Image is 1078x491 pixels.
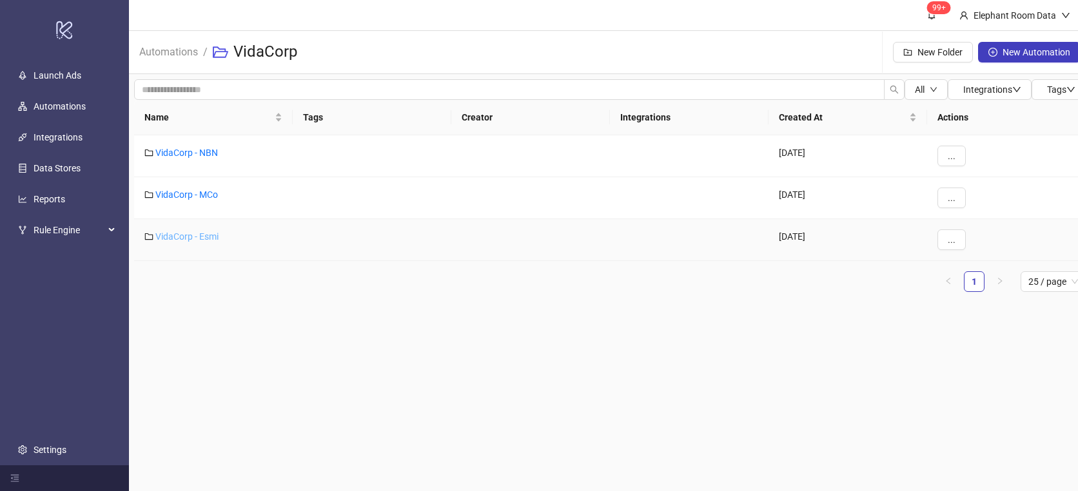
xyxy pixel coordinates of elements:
span: plus-circle [988,48,997,57]
span: Tags [1047,84,1075,95]
a: Settings [34,445,66,455]
li: Previous Page [938,271,959,292]
a: Automations [34,101,86,111]
th: Creator [451,100,610,135]
button: right [990,271,1010,292]
span: New Automation [1003,47,1070,57]
span: ... [948,235,955,245]
span: Rule Engine [34,217,104,243]
span: down [1066,85,1075,94]
span: New Folder [917,47,963,57]
span: menu-fold [10,474,19,483]
button: ... [937,146,966,166]
span: folder [144,148,153,157]
a: Data Stores [34,163,81,173]
li: / [203,32,208,73]
button: left [938,271,959,292]
a: VidaCorp - Esmi [155,231,219,242]
span: 25 / page [1028,272,1078,291]
th: Created At [769,100,927,135]
button: New Folder [893,42,973,63]
div: [DATE] [769,177,927,219]
button: Integrationsdown [948,79,1032,100]
a: VidaCorp - MCo [155,189,218,200]
span: right [996,277,1004,285]
li: 1 [964,271,985,292]
span: Created At [779,110,906,124]
div: [DATE] [769,219,927,261]
th: Name [134,100,293,135]
span: search [890,85,899,94]
h3: VidaCorp [233,42,297,63]
span: down [1061,11,1070,20]
span: folder-add [903,48,912,57]
span: folder [144,190,153,199]
sup: 1575 [927,1,951,14]
span: down [1012,85,1021,94]
th: Tags [293,100,451,135]
th: Integrations [610,100,769,135]
li: Next Page [990,271,1010,292]
button: Alldown [905,79,948,100]
span: left [945,277,952,285]
a: Automations [137,44,201,58]
a: Integrations [34,132,83,142]
a: VidaCorp - NBN [155,148,218,158]
span: user [959,11,968,20]
span: down [930,86,937,93]
div: Elephant Room Data [968,8,1061,23]
span: folder [144,232,153,241]
button: ... [937,188,966,208]
span: ... [948,151,955,161]
a: Launch Ads [34,70,81,81]
div: [DATE] [769,135,927,177]
span: Integrations [963,84,1021,95]
span: bell [927,10,936,19]
a: Reports [34,194,65,204]
span: fork [18,226,27,235]
a: 1 [965,272,984,291]
span: folder-open [213,44,228,60]
button: ... [937,229,966,250]
span: Name [144,110,272,124]
span: ... [948,193,955,203]
span: All [915,84,925,95]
